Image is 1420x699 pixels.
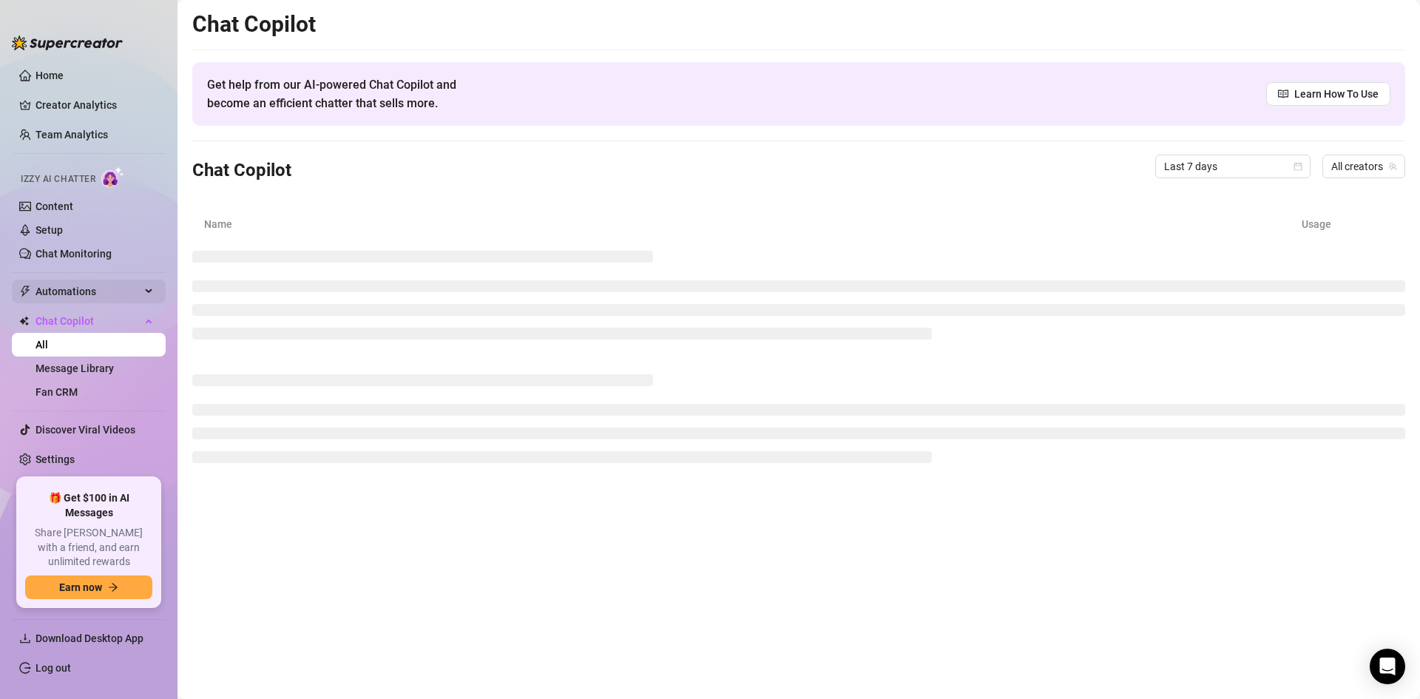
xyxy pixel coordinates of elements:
span: All creators [1331,155,1396,178]
span: read [1278,89,1288,99]
a: Team Analytics [35,129,108,141]
a: Chat Monitoring [35,248,112,260]
span: Earn now [59,581,102,593]
h2: Chat Copilot [192,10,1405,38]
span: 🎁 Get $100 in AI Messages [25,491,152,520]
span: thunderbolt [19,286,31,297]
a: Content [35,200,73,212]
article: Name [204,216,1302,232]
a: Home [35,70,64,81]
div: Open Intercom Messenger [1370,649,1405,684]
span: Izzy AI Chatter [21,172,95,186]
a: Settings [35,453,75,465]
a: Setup [35,224,63,236]
a: All [35,339,48,351]
img: Chat Copilot [19,316,29,326]
span: Download Desktop App [35,632,143,644]
img: logo-BBDzfeDw.svg [12,36,123,50]
a: Message Library [35,362,114,374]
a: Log out [35,662,71,674]
span: download [19,632,31,644]
a: Creator Analytics [35,93,154,117]
span: Chat Copilot [35,309,141,333]
h3: Chat Copilot [192,159,291,183]
span: Automations [35,280,141,303]
span: Last 7 days [1164,155,1302,178]
span: Learn How To Use [1294,86,1379,102]
article: Usage [1302,216,1393,232]
a: Discover Viral Videos [35,424,135,436]
span: arrow-right [108,582,118,592]
button: Earn nowarrow-right [25,575,152,599]
span: team [1388,162,1397,171]
a: Learn How To Use [1266,82,1390,106]
span: Share [PERSON_NAME] with a friend, and earn unlimited rewards [25,526,152,570]
a: Fan CRM [35,386,78,398]
span: Get help from our AI-powered Chat Copilot and become an efficient chatter that sells more. [207,75,492,112]
span: calendar [1294,162,1302,171]
img: AI Chatter [101,166,124,188]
